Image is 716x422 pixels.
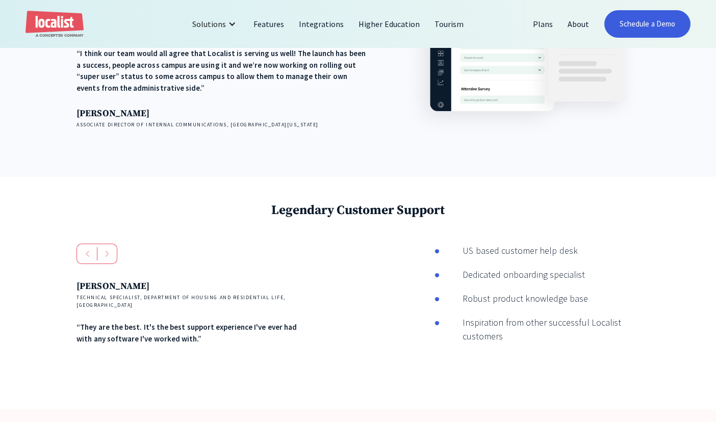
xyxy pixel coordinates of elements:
[76,294,306,309] h4: Technical Specialist, Department of Housing and Residential Life, [GEOGRAPHIC_DATA]
[25,11,84,38] a: home
[76,279,306,345] div: 1 of 3
[204,202,512,218] h3: Legendary Customer Support
[192,18,226,30] div: Solutions
[351,12,427,36] a: Higher Education
[440,292,588,305] div: Robust product knowledge base
[185,12,246,36] div: Solutions
[76,322,306,345] div: “They are the best. It's the best support experience I've ever had with any software I've worked ...
[76,121,366,128] h4: Associate Director of Internal Communications, [GEOGRAPHIC_DATA][US_STATE]
[246,12,292,36] a: Features
[76,280,149,292] strong: [PERSON_NAME]
[440,268,585,281] div: Dedicated onboarding specialist
[604,10,691,38] a: Schedule a Demo
[526,12,560,36] a: Plans
[292,12,351,36] a: Integrations
[76,244,97,264] div: previous slide
[440,315,639,343] div: Inspiration from other successful Localist customers
[76,108,149,119] strong: [PERSON_NAME]
[76,48,366,94] div: “I think our team would all agree that Localist is serving us well! The launch has been a success...
[440,244,577,257] div: US based customer help desk
[560,12,597,36] a: About
[427,12,471,36] a: Tourism
[97,244,117,264] div: next slide
[76,244,306,372] div: carousel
